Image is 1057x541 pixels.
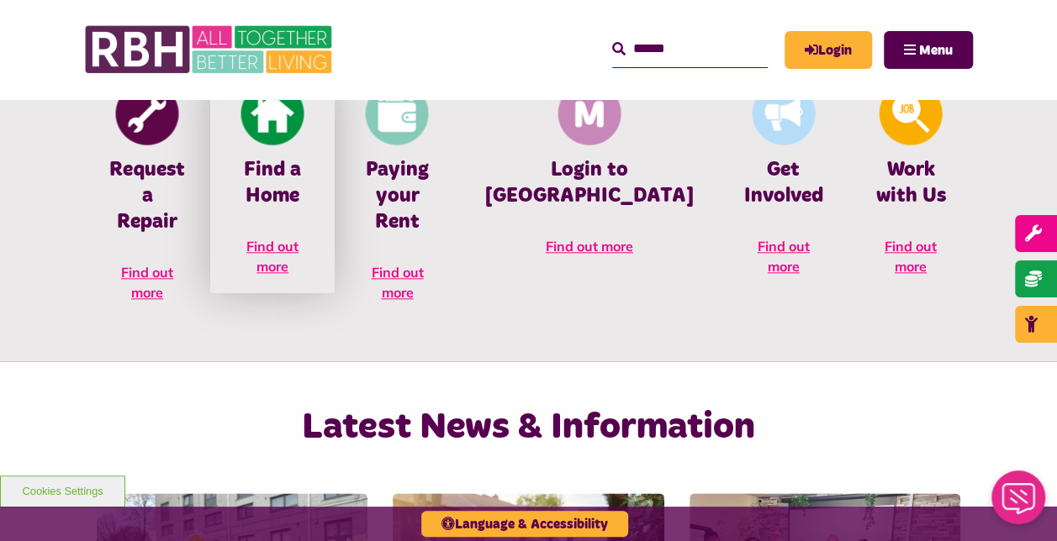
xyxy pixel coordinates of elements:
[84,17,336,82] img: RBH
[981,465,1057,541] iframe: Netcall Web Assistant for live chat
[371,264,423,301] span: Find out more
[719,80,848,293] a: Get Involved Get Involved Find out more
[232,403,825,451] h2: Latest News & Information
[879,81,942,144] img: Looking For A Job
[241,81,304,144] img: Find A Home
[210,80,335,293] a: Find A Home Find a Home Find out more
[752,81,815,144] img: Get Involved
[546,238,633,255] span: Find out more
[558,81,621,144] img: Membership And Mutuality
[460,80,719,273] a: Membership And Mutuality Login to [GEOGRAPHIC_DATA] Find out more
[335,80,459,319] a: Pay Rent Paying your Rent Find out more
[485,157,694,209] h4: Login to [GEOGRAPHIC_DATA]
[360,157,434,236] h4: Paying your Rent
[785,31,872,69] a: MyRBH
[744,157,823,209] h4: Get Involved
[758,238,810,275] span: Find out more
[121,264,173,301] span: Find out more
[874,157,948,209] h4: Work with Us
[109,157,185,236] h4: Request a Repair
[885,238,937,275] span: Find out more
[84,80,210,319] a: Report Repair Request a Repair Find out more
[366,81,429,144] img: Pay Rent
[421,511,628,537] button: Language & Accessibility
[612,31,768,67] input: Search
[884,31,973,69] button: Navigation
[246,238,299,275] span: Find out more
[919,44,953,57] span: Menu
[235,157,309,209] h4: Find a Home
[116,81,179,144] img: Report Repair
[848,80,973,293] a: Looking For A Job Work with Us Find out more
